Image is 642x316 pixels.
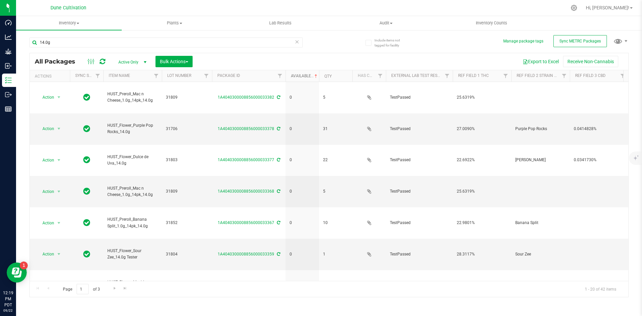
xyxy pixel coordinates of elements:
inline-svg: Analytics [5,34,12,40]
span: 22.9801% [457,220,507,226]
span: Sync from Compliance System [276,157,280,162]
a: Ref Field 1 THC [458,73,489,78]
span: Bulk Actions [160,59,188,64]
span: 31804 [166,251,208,257]
span: Audit [333,20,438,26]
span: 1 - 20 of 42 items [579,284,622,294]
span: 22.6922% [457,157,507,163]
span: 5 [323,94,348,101]
input: 1 [77,284,89,294]
span: 5 [323,188,348,195]
span: 31852 [166,220,208,226]
span: Sour Zee [515,251,566,257]
div: Manage settings [570,5,578,11]
p: 12:19 PM PDT [3,290,13,308]
span: HUST_Flower_Purple Pop Rocks_14.0g [107,122,158,135]
span: 0 [290,94,315,101]
span: 31809 [166,94,208,101]
span: Purple Pop Rocks [515,126,566,132]
a: Ref Field 2 Strain Name [517,73,565,78]
input: Search Package ID, Item Name, SKU, Lot or Part Number... [29,37,303,47]
iframe: Resource center [7,262,27,283]
span: In Sync [83,218,90,227]
inline-svg: Inbound [5,63,12,69]
span: TestPassed [390,220,449,226]
a: 1A4040300008856000033377 [218,157,274,162]
span: Action [36,187,55,196]
a: Audit [333,16,439,30]
span: select [55,93,63,102]
a: Sync Status [75,73,101,78]
p: 09/22 [3,308,13,313]
span: Clear [295,37,299,46]
span: In Sync [83,93,90,102]
inline-svg: Dashboard [5,19,12,26]
span: 25.6319% [457,188,507,195]
a: 1A4040300008856000033378 [218,126,274,131]
span: 0 [290,126,315,132]
span: HUST_Flower_Sour Zee_14.0g Tester [107,248,158,260]
span: Action [36,249,55,259]
span: 31809 [166,188,208,195]
span: 0 [290,188,315,195]
span: HUST_Preroll_Mac n Cheese_1.0g_14pk_14.0g [107,91,158,104]
a: Filter [500,70,511,82]
a: Filter [201,70,212,82]
span: select [55,249,63,259]
span: [PERSON_NAME] [515,157,566,163]
span: 0.0341730% [574,157,624,163]
span: 31706 [166,126,208,132]
span: Include items not tagged for facility [374,38,408,48]
span: 22 [323,157,348,163]
span: Inventory [16,20,122,26]
span: HUST_Flower_Dulce de Uva_14.0g [107,154,158,167]
inline-svg: Inventory [5,77,12,84]
a: External Lab Test Result [391,73,444,78]
span: Dune Cultivation [50,5,86,11]
span: Sync METRC Packages [559,39,601,43]
iframe: Resource center unread badge [20,261,28,270]
span: 0.0414828% [574,126,624,132]
a: Filter [617,70,628,82]
inline-svg: Reports [5,106,12,112]
a: Inventory [16,16,122,30]
span: Sync from Compliance System [276,220,280,225]
th: Has COA [352,70,386,82]
a: Lot Number [167,73,191,78]
span: TestPassed [390,126,449,132]
a: Filter [151,70,162,82]
span: Sync from Compliance System [276,252,280,256]
span: TestPassed [390,251,449,257]
span: Plants [122,20,227,26]
a: Go to the next page [110,284,119,293]
a: Filter [559,70,570,82]
a: Plants [122,16,227,30]
span: 10 [323,220,348,226]
a: Filter [442,70,453,82]
span: 0 [290,157,315,163]
span: Sync from Compliance System [276,189,280,194]
a: Go to the last page [120,284,130,293]
span: In Sync [83,249,90,259]
span: HUST_Flower_Mochi Gelato_14.0g Tester [107,279,158,292]
span: All Packages [35,58,82,65]
div: Actions [35,74,67,79]
a: Filter [275,70,286,82]
inline-svg: Outbound [5,91,12,98]
span: Action [36,93,55,102]
span: 0 [290,251,315,257]
span: 25.6319% [457,94,507,101]
span: Banana Split [515,220,566,226]
a: Filter [92,70,103,82]
span: Hi, [PERSON_NAME]! [586,5,629,10]
span: select [55,124,63,133]
span: Action [36,124,55,133]
a: 1A4040300008856000033367 [218,220,274,225]
span: In Sync [83,124,90,133]
span: 0 [290,220,315,226]
span: select [55,155,63,165]
span: Inventory Counts [467,20,516,26]
a: Available [291,74,319,78]
span: Action [36,155,55,165]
